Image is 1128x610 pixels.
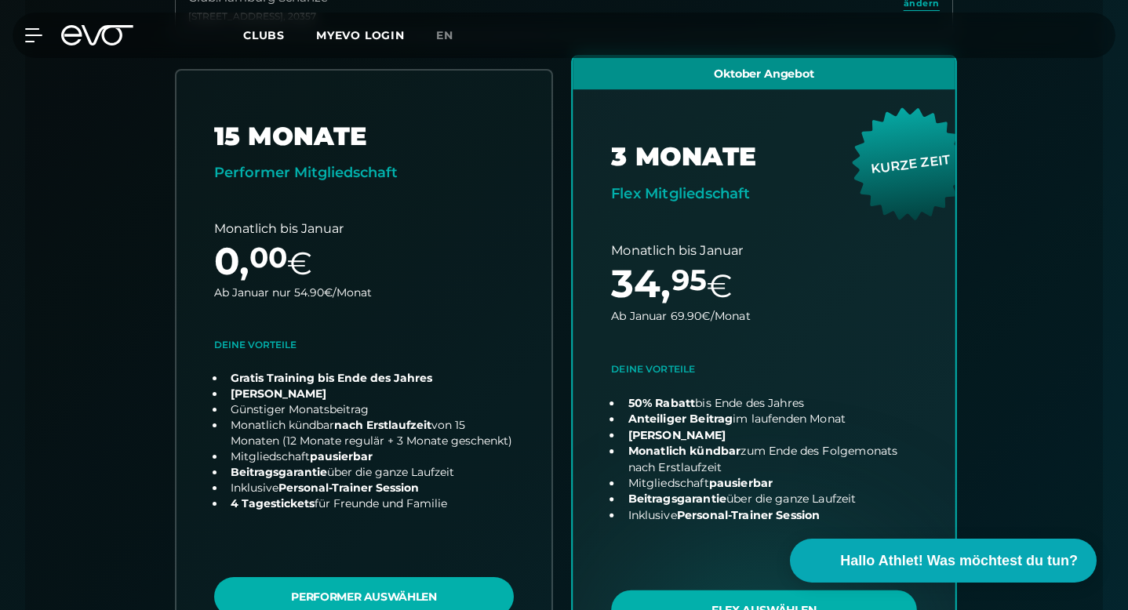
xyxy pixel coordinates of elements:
[436,27,472,45] a: en
[790,539,1097,583] button: Hallo Athlet! Was möchtest du tun?
[316,28,405,42] a: MYEVO LOGIN
[243,27,316,42] a: Clubs
[243,28,285,42] span: Clubs
[840,550,1078,572] span: Hallo Athlet! Was möchtest du tun?
[436,28,453,42] span: en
